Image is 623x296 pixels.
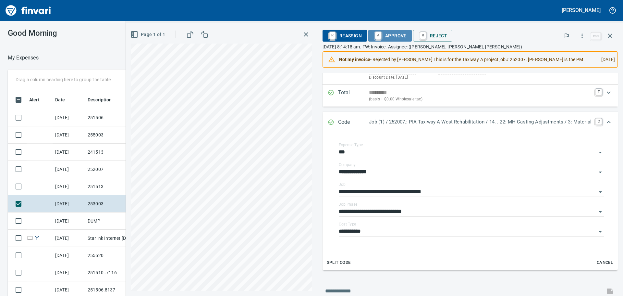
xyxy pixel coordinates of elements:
p: Total [338,89,369,103]
p: My Expenses [8,54,39,62]
span: Description [88,96,120,104]
button: Split Code [325,258,352,268]
td: [DATE] [53,212,85,230]
label: Job Phase [339,202,357,206]
span: Approve [373,30,407,41]
td: 251506 [85,109,143,126]
button: Open [596,168,605,177]
a: esc [591,32,601,40]
button: Open [596,187,605,197]
div: Expand [323,85,618,107]
span: Close invoice [589,28,618,44]
td: [DATE] [53,247,85,264]
div: [DATE] [596,54,615,65]
label: Expense Type [339,143,363,147]
span: Split Code [327,259,351,266]
td: [DATE] [53,230,85,247]
td: 251513 [85,178,143,195]
span: Description [88,96,112,104]
td: 255520 [85,247,143,264]
td: 253003 [85,195,143,212]
span: Page 1 of 1 [132,31,165,39]
span: Alert [29,96,40,104]
td: 241513 [85,144,143,161]
button: AApprove [368,30,412,42]
td: 252007 [85,161,143,178]
span: Online transaction [27,236,33,240]
td: [DATE] [53,264,85,281]
button: More [575,29,589,43]
button: Page 1 of 1 [129,29,168,41]
nav: breadcrumb [8,54,39,62]
div: Expand [323,133,618,270]
td: Starlink Internet [DOMAIN_NAME] CA - [GEOGRAPHIC_DATA] [85,230,143,247]
p: Drag a column heading here to group the table [16,76,111,83]
td: [DATE] [53,195,85,212]
p: (basis + $0.00 Wholesale tax) [369,96,592,103]
label: Job [339,183,346,187]
a: R [420,32,426,39]
h3: Good Morning [8,29,146,38]
span: Cancel [596,259,614,266]
span: Reassign [328,30,362,41]
a: R [329,32,336,39]
p: Code [338,118,369,127]
span: Alert [29,96,48,104]
button: [PERSON_NAME] [560,5,602,15]
h5: [PERSON_NAME] [562,7,601,14]
button: Flag [559,29,574,43]
td: [DATE] [53,126,85,144]
td: [DATE] [53,144,85,161]
span: Reject [418,30,447,41]
td: [DATE] [53,161,85,178]
span: Date [55,96,74,104]
label: Cost Type [339,222,356,226]
button: Cancel [594,258,615,268]
td: [DATE] [53,109,85,126]
div: Expand [323,112,618,133]
p: Job (1) / 252007.: PIA Taxiway A West Rehabilitation / 14. . 22: MH Casting Adjustments / 3: Mate... [369,118,592,126]
td: 255003 [85,126,143,144]
td: 251510..7116 [85,264,143,281]
button: Open [596,148,605,157]
button: Open [596,227,605,236]
span: Date [55,96,65,104]
div: - Rejected by [PERSON_NAME] This is for the Taxiway A project job# 252007. [PERSON_NAME] is the PM. [339,54,596,65]
td: DUMP [85,212,143,230]
td: [DATE] [53,178,85,195]
a: A [375,32,381,39]
img: Finvari [4,3,53,18]
span: Split transaction [33,236,40,240]
label: Company [339,163,356,167]
strong: Not my invoice [339,57,370,62]
button: RReject [413,30,452,42]
a: C [595,118,602,125]
a: T [595,89,602,95]
p: [DATE] 8:14:18 am. FW: Invoice. Assignee: ([PERSON_NAME], [PERSON_NAME], [PERSON_NAME]) [323,44,618,50]
button: Open [596,207,605,216]
button: RReassign [323,30,367,42]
